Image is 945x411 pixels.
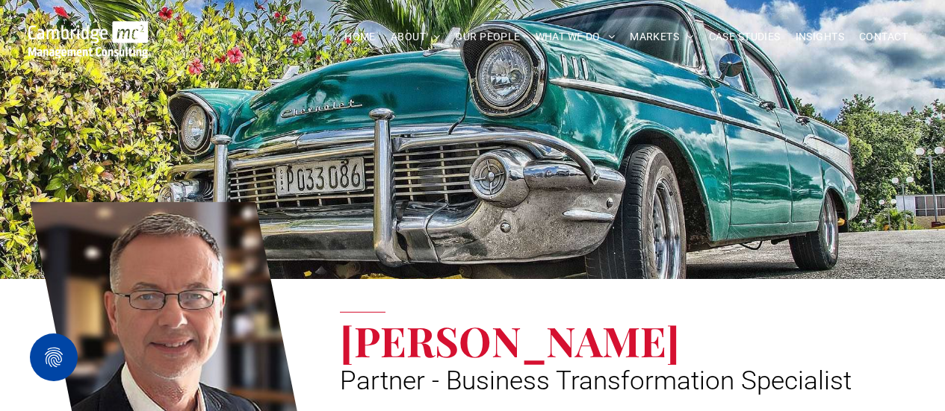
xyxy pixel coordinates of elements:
a: WHAT WE DO [528,25,623,48]
span: Partner - Business Transformation Specialist [340,365,852,396]
a: CONTACT [852,25,915,48]
a: ABOUT [383,25,448,48]
a: HOME [337,25,383,48]
a: OUR PEOPLE [447,25,527,48]
a: MARKETS [622,25,701,48]
span: [PERSON_NAME] [340,313,680,368]
img: Go to Homepage [28,21,149,58]
a: CASE STUDIES [701,25,788,48]
a: INSIGHTS [788,25,852,48]
a: Your Business Transformed | Cambridge Management Consulting [28,23,149,39]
